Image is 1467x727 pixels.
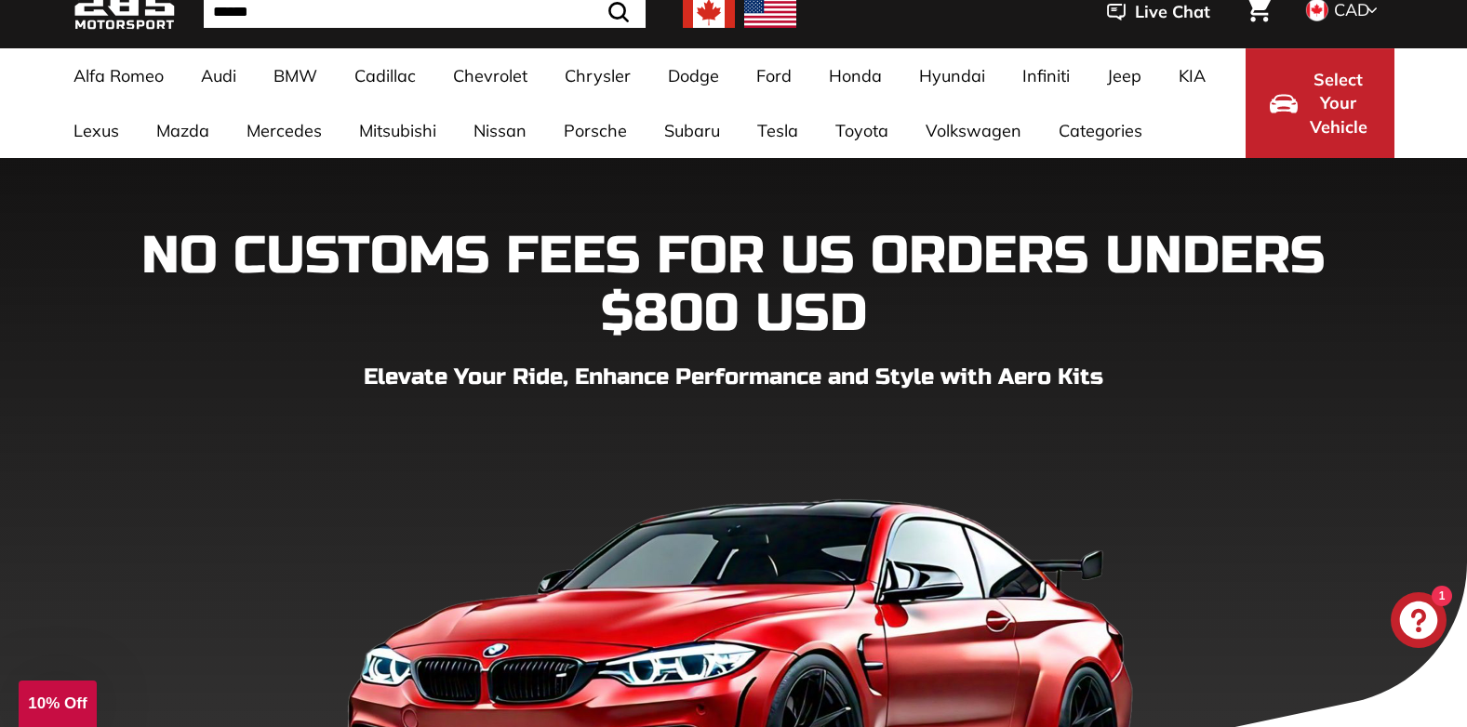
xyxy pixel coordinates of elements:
[649,48,738,103] a: Dodge
[455,103,545,158] a: Nissan
[28,694,87,712] span: 10% Off
[73,361,1394,394] p: Elevate Your Ride, Enhance Performance and Style with Aero Kits
[1160,48,1224,103] a: KIA
[19,681,97,727] div: 10% Off
[55,48,182,103] a: Alfa Romeo
[1385,592,1452,653] inbox-online-store-chat: Shopify online store chat
[545,103,646,158] a: Porsche
[55,103,138,158] a: Lexus
[228,103,340,158] a: Mercedes
[817,103,907,158] a: Toyota
[255,48,336,103] a: BMW
[434,48,546,103] a: Chevrolet
[907,103,1040,158] a: Volkswagen
[336,48,434,103] a: Cadillac
[900,48,1004,103] a: Hyundai
[810,48,900,103] a: Honda
[546,48,649,103] a: Chrysler
[1088,48,1160,103] a: Jeep
[138,103,228,158] a: Mazda
[646,103,739,158] a: Subaru
[1307,68,1370,139] span: Select Your Vehicle
[73,228,1394,342] h1: NO CUSTOMS FEES FOR US ORDERS UNDERS $800 USD
[182,48,255,103] a: Audi
[1246,48,1394,158] button: Select Your Vehicle
[340,103,455,158] a: Mitsubishi
[738,48,810,103] a: Ford
[1004,48,1088,103] a: Infiniti
[739,103,817,158] a: Tesla
[1040,103,1161,158] a: Categories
